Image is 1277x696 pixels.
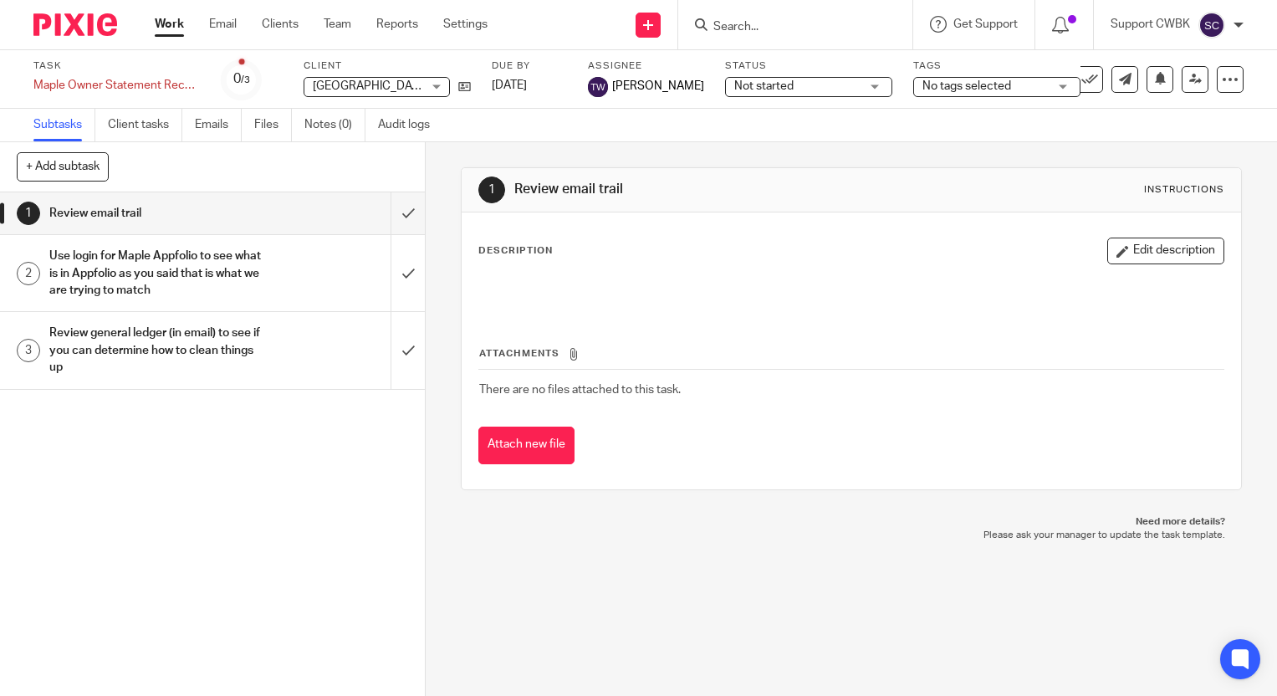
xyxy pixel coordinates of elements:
[304,59,471,73] label: Client
[479,384,681,396] span: There are no files attached to this task.
[254,109,292,141] a: Files
[33,13,117,36] img: Pixie
[1144,183,1224,197] div: Instructions
[913,59,1080,73] label: Tags
[17,202,40,225] div: 1
[725,59,892,73] label: Status
[478,427,575,464] button: Attach new file
[734,80,794,92] span: Not started
[478,177,505,203] div: 1
[49,243,266,303] h1: Use login for Maple Appfolio to see what is in Appfolio as you said that is what we are trying to...
[376,16,418,33] a: Reports
[479,349,559,358] span: Attachments
[1111,16,1190,33] p: Support CWBK
[492,79,527,91] span: [DATE]
[209,16,237,33] a: Email
[33,77,201,94] div: Maple Owner Statement Reconciliation
[378,109,442,141] a: Audit logs
[195,109,242,141] a: Emails
[17,152,109,181] button: + Add subtask
[108,109,182,141] a: Client tasks
[478,244,553,258] p: Description
[478,515,1224,529] p: Need more details?
[588,77,608,97] img: svg%3E
[953,18,1018,30] span: Get Support
[588,59,704,73] label: Assignee
[233,69,250,89] div: 0
[478,529,1224,542] p: Please ask your manager to update the task template.
[514,181,887,198] h1: Review email trail
[443,16,488,33] a: Settings
[922,80,1011,92] span: No tags selected
[17,339,40,362] div: 3
[241,75,250,84] small: /3
[33,59,201,73] label: Task
[612,78,704,95] span: [PERSON_NAME]
[33,109,95,141] a: Subtasks
[17,262,40,285] div: 2
[304,109,365,141] a: Notes (0)
[49,201,266,226] h1: Review email trail
[155,16,184,33] a: Work
[49,320,266,380] h1: Review general ledger (in email) to see if you can determine how to clean things up
[492,59,567,73] label: Due by
[1198,12,1225,38] img: svg%3E
[712,20,862,35] input: Search
[262,16,299,33] a: Clients
[313,80,483,92] span: [GEOGRAPHIC_DATA] 3404, LLC
[1107,238,1224,264] button: Edit description
[324,16,351,33] a: Team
